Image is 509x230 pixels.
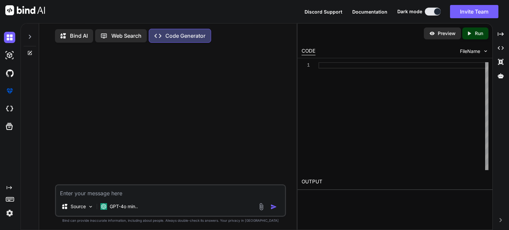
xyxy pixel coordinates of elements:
[55,218,286,223] p: Bind can provide inaccurate information, including about people. Always double-check its answers....
[397,8,422,15] span: Dark mode
[305,9,342,15] span: Discord Support
[450,5,498,18] button: Invite Team
[352,9,387,15] span: Documentation
[298,174,492,190] h2: OUTPUT
[475,30,483,37] p: Run
[270,204,277,210] img: icon
[111,32,141,40] p: Web Search
[483,48,488,54] img: chevron down
[71,203,86,210] p: Source
[352,8,387,15] button: Documentation
[5,5,45,15] img: Bind AI
[460,48,480,55] span: FileName
[257,203,265,210] img: attachment
[4,32,15,43] img: darkChat
[302,47,315,55] div: CODE
[302,62,310,69] div: 1
[4,207,15,219] img: settings
[4,68,15,79] img: githubDark
[4,85,15,97] img: premium
[305,8,342,15] button: Discord Support
[438,30,456,37] p: Preview
[70,32,88,40] p: Bind AI
[429,30,435,36] img: preview
[4,50,15,61] img: darkAi-studio
[110,203,138,210] p: GPT-4o min..
[88,204,93,209] img: Pick Models
[100,203,107,210] img: GPT-4o mini
[165,32,205,40] p: Code Generator
[4,103,15,115] img: cloudideIcon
